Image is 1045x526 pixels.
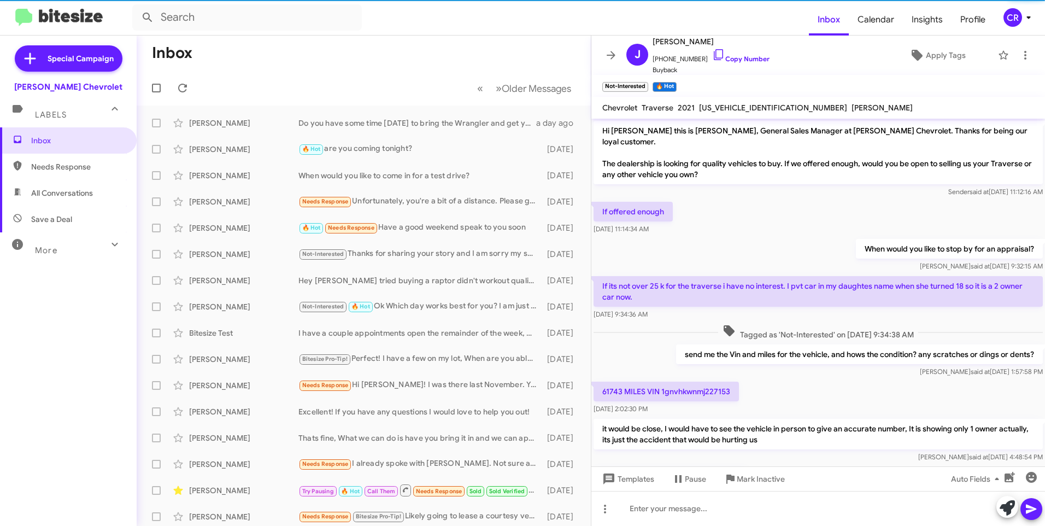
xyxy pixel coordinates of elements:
div: a day ago [536,118,582,128]
div: [PERSON_NAME] [189,459,298,470]
span: « [477,81,483,95]
div: [DATE] [542,223,582,233]
span: Save a Deal [31,214,72,225]
span: » [496,81,502,95]
span: Older Messages [502,83,571,95]
span: J [635,46,641,63]
a: Special Campaign [15,45,122,72]
div: [PERSON_NAME] [189,249,298,260]
button: Pause [663,469,715,489]
div: [PERSON_NAME] [189,118,298,128]
span: More [35,246,57,255]
span: [PERSON_NAME] [DATE] 4:48:54 PM [918,453,1043,461]
span: Buyback [653,65,770,75]
div: [DATE] [542,485,582,496]
div: Do you have some time [DATE] to bring the Wrangler and get you a quick appraisal? [298,118,536,128]
div: Bitesize Test [189,328,298,338]
div: [DATE] [542,144,582,155]
span: Needs Response [302,198,349,205]
nav: Page navigation example [471,77,578,100]
div: [PERSON_NAME] [189,354,298,365]
p: 61743 MILES VIN 1gnvhkwnmj227153 [594,382,739,401]
div: When would you like to come in for a test drive? [298,170,542,181]
div: [PERSON_NAME] [189,301,298,312]
small: Not-Interested [602,82,648,92]
small: 🔥 Hot [653,82,676,92]
span: 🔥 Hot [351,303,370,310]
a: Inbox [809,4,849,36]
div: [DATE] [542,170,582,181]
div: Likely going to lease a courtesy vehicle equinox EV [298,510,542,523]
span: Chevrolet [602,103,637,113]
div: I already spoke with [PERSON_NAME]. Not sure about what the inquiry was, but I am interested in s... [298,458,542,470]
div: Perfect! I have a few on my lot, When are you able to come and test drive some. I would just need... [298,353,542,365]
div: [DATE] [542,459,582,470]
button: Mark Inactive [715,469,794,489]
span: [DATE] 2:02:30 PM [594,405,648,413]
span: 🔥 Hot [302,224,321,231]
span: Needs Response [31,161,124,172]
span: Needs Response [302,513,349,520]
div: [DATE] [542,354,582,365]
span: [US_VEHICLE_IDENTIFICATION_NUMBER] [699,103,847,113]
div: [PERSON_NAME] [189,144,298,155]
p: Hi [PERSON_NAME] this is [PERSON_NAME], General Sales Manager at [PERSON_NAME] Chevrolet. Thanks ... [594,121,1043,184]
a: Insights [903,4,952,36]
a: Profile [952,4,994,36]
input: Search [132,4,362,31]
span: Sold [469,488,482,495]
div: CR [1003,8,1022,27]
span: Needs Response [302,382,349,389]
span: Special Campaign [48,53,114,64]
span: Tagged as 'Not-Interested' on [DATE] 9:34:38 AM [718,324,918,340]
h1: Inbox [152,44,192,62]
span: 2021 [678,103,695,113]
div: [DATE] [542,433,582,443]
div: [PERSON_NAME] [189,223,298,233]
button: Next [489,77,578,100]
button: Previous [471,77,490,100]
span: [PERSON_NAME] [DATE] 9:32:15 AM [920,262,1043,270]
div: Have a good weekend speak to you soon [298,221,542,234]
button: Templates [591,469,663,489]
span: All Conversations [31,188,93,198]
span: Apply Tags [926,45,966,65]
div: Thats fine, What we can do is have you bring it in and we can appraise it for you. While you are ... [298,433,542,443]
span: Auto Fields [951,469,1003,489]
div: [PERSON_NAME] [189,511,298,522]
div: [PERSON_NAME] [189,275,298,286]
span: [PERSON_NAME] [653,35,770,48]
p: When would you like to stop by for an appraisal? [856,239,1043,259]
a: Copy Number [712,55,770,63]
span: Try Pausing [302,488,334,495]
span: Sender [DATE] 11:12:16 AM [948,188,1043,196]
div: I have a couple appointments open the remainder of the week, Which day works for you? [298,328,542,338]
span: said at [969,453,988,461]
div: Ok Which day works best for you? I am just not here on Tuesdays [298,300,542,313]
span: 🔥 Hot [302,145,321,153]
a: Calendar [849,4,903,36]
button: Auto Fields [942,469,1012,489]
div: Hi [PERSON_NAME]! I was there last November. Your staff didnt want to deal with me and get me the... [298,379,542,391]
span: [DATE] 9:34:36 AM [594,310,648,318]
div: Unfortunately, you're a bit of a distance. Please give me more information on the car if possible... [298,195,542,208]
p: it would be close, I would have to see the vehicle in person to give an accurate number, It is sh... [594,419,1043,449]
div: [PERSON_NAME] [189,380,298,391]
span: Bitesize Pro-Tip! [302,355,348,363]
div: [PERSON_NAME] [189,485,298,496]
span: Sold Verified [489,488,525,495]
span: said at [971,367,990,376]
span: Call Them [367,488,396,495]
div: are you coming tonight? [298,143,542,155]
div: [DATE] [542,249,582,260]
div: [PERSON_NAME] [189,406,298,417]
div: [PERSON_NAME] [189,170,298,181]
span: said at [970,188,989,196]
span: [DATE] 11:14:34 AM [594,225,649,233]
span: [PHONE_NUMBER] [653,48,770,65]
div: Excellent! If you have any questions I would love to help you out! [298,406,542,417]
div: [DATE] [542,406,582,417]
div: Sorry to bother you, but the volume button in this truck is not working. What should I do? [298,483,542,497]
